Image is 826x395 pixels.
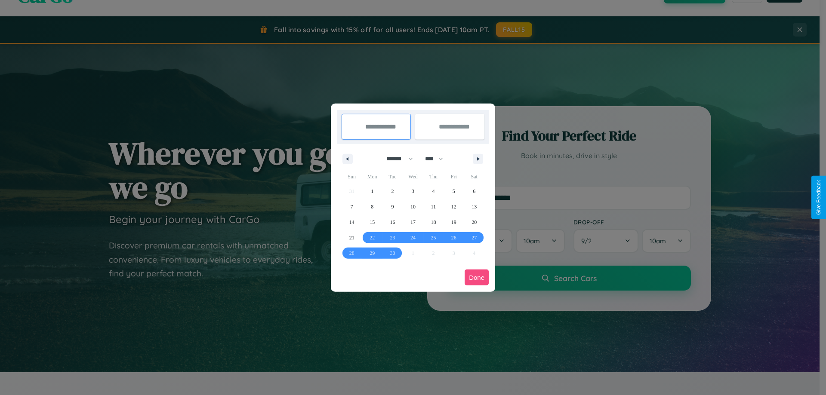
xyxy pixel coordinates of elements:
span: Tue [382,170,403,184]
span: 1 [371,184,373,199]
button: 2 [382,184,403,199]
span: 16 [390,214,395,230]
span: 19 [451,214,456,230]
span: 17 [410,214,416,230]
span: 7 [351,199,353,214]
span: 26 [451,230,456,245]
button: 22 [362,230,382,245]
button: 7 [342,199,362,214]
span: 24 [410,230,416,245]
button: 14 [342,214,362,230]
button: 27 [464,230,484,245]
button: 3 [403,184,423,199]
button: 1 [362,184,382,199]
span: 21 [349,230,354,245]
span: 20 [472,214,477,230]
button: 8 [362,199,382,214]
span: Thu [423,170,444,184]
span: 18 [431,214,436,230]
div: Give Feedback [816,180,822,215]
span: 13 [472,199,477,214]
button: 13 [464,199,484,214]
button: 26 [444,230,464,245]
span: 4 [432,184,435,199]
span: 22 [370,230,375,245]
span: 5 [453,184,455,199]
button: 21 [342,230,362,245]
span: 10 [410,199,416,214]
button: 9 [382,199,403,214]
button: 30 [382,245,403,261]
button: 29 [362,245,382,261]
button: 24 [403,230,423,245]
span: 28 [349,245,354,261]
button: 17 [403,214,423,230]
span: Sat [464,170,484,184]
span: 8 [371,199,373,214]
button: 16 [382,214,403,230]
button: 11 [423,199,444,214]
span: 9 [391,199,394,214]
button: Done [465,269,489,285]
button: 5 [444,184,464,199]
span: 12 [451,199,456,214]
button: 12 [444,199,464,214]
button: 28 [342,245,362,261]
button: 15 [362,214,382,230]
span: 15 [370,214,375,230]
button: 10 [403,199,423,214]
span: 29 [370,245,375,261]
button: 18 [423,214,444,230]
button: 23 [382,230,403,245]
span: 6 [473,184,475,199]
span: 30 [390,245,395,261]
span: 3 [412,184,414,199]
span: Sun [342,170,362,184]
button: 19 [444,214,464,230]
button: 6 [464,184,484,199]
span: 27 [472,230,477,245]
span: 14 [349,214,354,230]
span: Wed [403,170,423,184]
span: 11 [431,199,436,214]
button: 25 [423,230,444,245]
span: 23 [390,230,395,245]
span: Fri [444,170,464,184]
button: 20 [464,214,484,230]
span: 2 [391,184,394,199]
span: 25 [431,230,436,245]
button: 4 [423,184,444,199]
span: Mon [362,170,382,184]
